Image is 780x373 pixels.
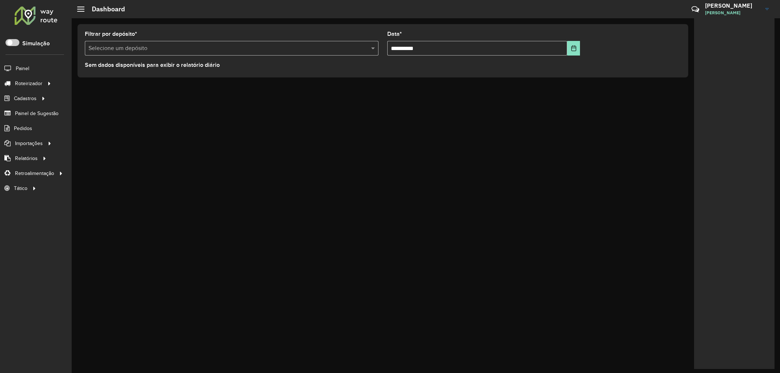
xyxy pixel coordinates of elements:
[85,30,137,38] label: Filtrar por depósito
[687,1,703,17] a: Contato Rápido
[705,2,760,9] h3: [PERSON_NAME]
[15,80,42,87] span: Roteirizador
[84,5,125,13] h2: Dashboard
[85,61,220,69] label: Sem dados disponíveis para exibir o relatório diário
[14,184,27,192] span: Tático
[22,39,50,48] label: Simulação
[705,9,760,16] span: [PERSON_NAME]
[16,65,29,72] span: Painel
[15,140,43,147] span: Importações
[15,155,38,162] span: Relatórios
[15,170,54,177] span: Retroalimentação
[15,110,59,117] span: Painel de Sugestão
[567,41,580,56] button: Choose Date
[14,125,32,132] span: Pedidos
[387,30,402,38] label: Data
[14,95,37,102] span: Cadastros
